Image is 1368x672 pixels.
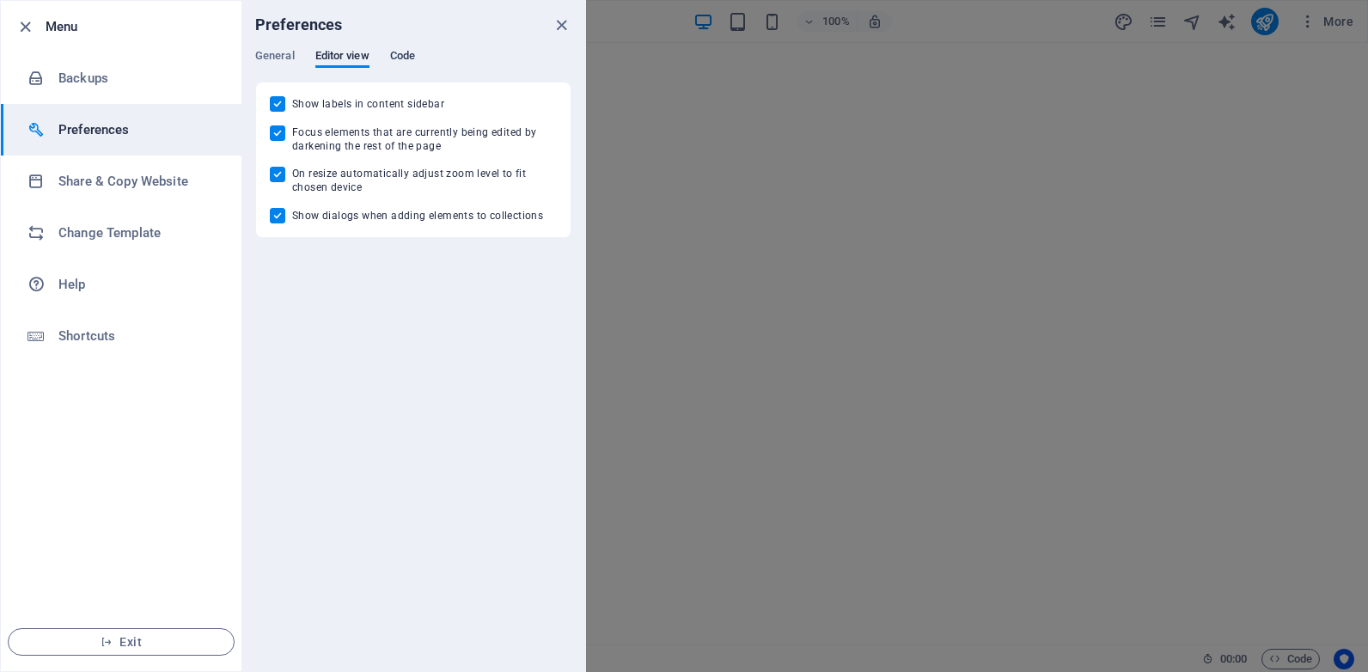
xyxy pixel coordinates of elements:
span: General [255,46,295,70]
button: Exit [8,628,235,656]
h6: Preferences [58,119,217,140]
h6: Menu [46,16,228,37]
h6: Help [58,274,217,295]
h6: Preferences [255,15,343,35]
h6: Change Template [58,223,217,243]
span: Code [390,46,415,70]
h6: Backups [58,68,217,89]
button: close [551,15,571,35]
h6: Shortcuts [58,326,217,346]
div: Preferences [255,49,571,82]
span: Show dialogs when adding elements to collections [292,209,543,223]
span: Show labels in content sidebar [292,97,444,111]
h6: Share & Copy Website [58,171,217,192]
span: On resize automatically adjust zoom level to fit chosen device [292,167,557,194]
span: Exit [22,635,220,649]
span: Editor view [315,46,369,70]
span: Focus elements that are currently being edited by darkening the rest of the page [292,125,557,153]
a: Help [1,259,241,310]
